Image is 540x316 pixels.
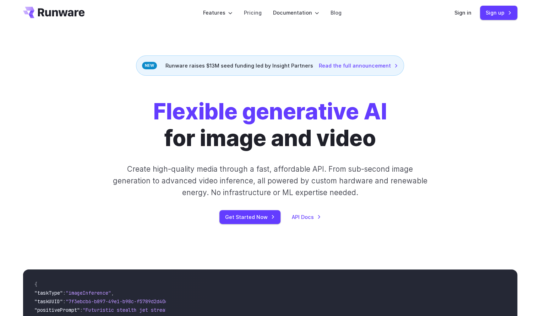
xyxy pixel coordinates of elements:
span: : [63,290,66,296]
span: , [111,290,114,296]
a: API Docs [292,213,321,221]
span: "Futuristic stealth jet streaking through a neon-lit cityscape with glowing purple exhaust" [83,307,341,313]
label: Features [203,9,233,17]
div: Runware raises $13M seed funding led by Insight Partners [136,55,404,76]
strong: Flexible generative AI [153,98,387,125]
span: "taskUUID" [34,298,63,305]
a: Blog [331,9,342,17]
span: "positivePrompt" [34,307,80,313]
span: "taskType" [34,290,63,296]
span: : [80,307,83,313]
h1: for image and video [153,98,387,152]
span: "7f3ebcb6-b897-49e1-b98c-f5789d2d40d7" [66,298,174,305]
p: Create high-quality media through a fast, affordable API. From sub-second image generation to adv... [112,163,428,199]
a: Go to / [23,7,85,18]
label: Documentation [273,9,319,17]
a: Sign in [454,9,471,17]
span: { [34,281,37,288]
span: : [63,298,66,305]
a: Get Started Now [219,210,280,224]
a: Read the full announcement [319,61,398,70]
a: Pricing [244,9,262,17]
a: Sign up [480,6,517,20]
span: "imageInference" [66,290,111,296]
